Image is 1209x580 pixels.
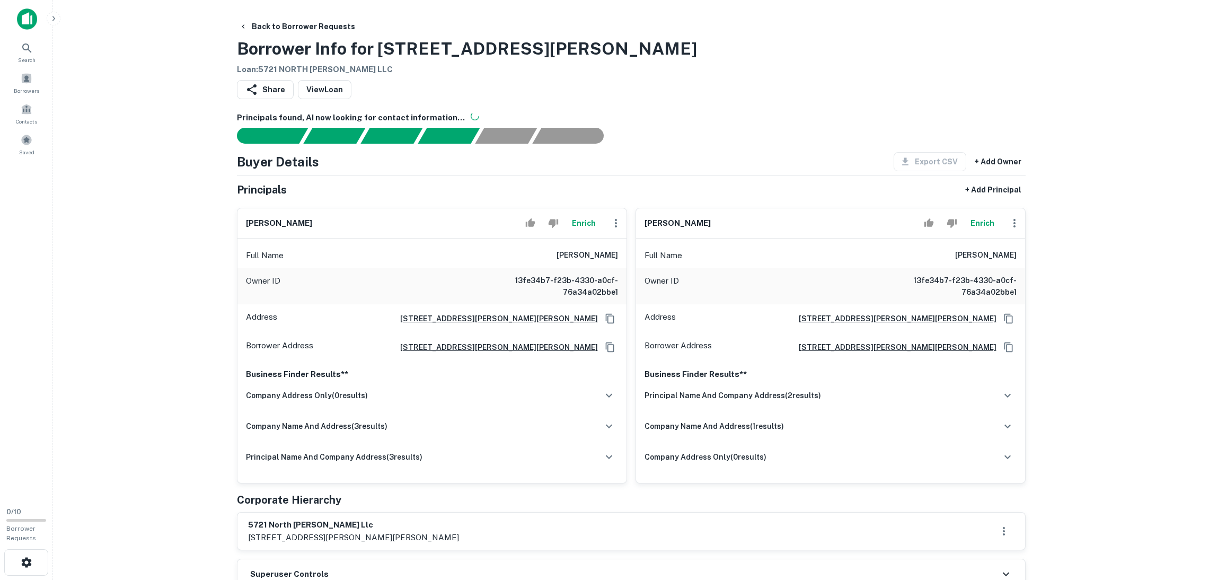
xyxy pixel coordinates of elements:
[645,368,1017,381] p: Business Finder Results**
[3,68,50,97] a: Borrowers
[18,56,36,64] span: Search
[360,128,422,144] div: Documents found, AI parsing details...
[248,531,459,544] p: [STREET_ADDRESS][PERSON_NAME][PERSON_NAME]
[303,128,365,144] div: Your request is received and processing...
[246,368,618,381] p: Business Finder Results**
[602,339,618,355] button: Copy Address
[970,152,1026,171] button: + Add Owner
[955,249,1017,262] h6: [PERSON_NAME]
[533,128,616,144] div: AI fulfillment process complete.
[920,213,938,234] button: Accept
[19,148,34,156] span: Saved
[298,80,351,99] a: ViewLoan
[237,64,697,76] h6: Loan : 5721 NORTH [PERSON_NAME] LLC
[1001,311,1017,327] button: Copy Address
[889,275,1017,298] h6: 13fe34b7-f23b-4330-a0cf-76a34a02bbe1
[602,311,618,327] button: Copy Address
[246,339,313,355] p: Borrower Address
[3,130,50,159] a: Saved
[418,128,480,144] div: Principals found, AI now looking for contact information...
[645,249,682,262] p: Full Name
[246,451,422,463] h6: principal name and company address ( 3 results)
[521,213,540,234] button: Accept
[645,217,711,230] h6: [PERSON_NAME]
[392,313,598,324] a: [STREET_ADDRESS][PERSON_NAME][PERSON_NAME]
[246,217,312,230] h6: [PERSON_NAME]
[6,525,36,542] span: Borrower Requests
[567,213,601,234] button: Enrich
[246,275,280,298] p: Owner ID
[645,451,766,463] h6: company address only ( 0 results)
[3,38,50,66] a: Search
[645,311,676,327] p: Address
[237,182,287,198] h5: Principals
[237,80,294,99] button: Share
[224,128,304,144] div: Sending borrower request to AI...
[1001,339,1017,355] button: Copy Address
[246,311,277,327] p: Address
[237,152,319,171] h4: Buyer Details
[645,275,679,298] p: Owner ID
[491,275,618,298] h6: 13fe34b7-f23b-4330-a0cf-76a34a02bbe1
[1156,495,1209,546] iframe: Chat Widget
[790,341,996,353] a: [STREET_ADDRESS][PERSON_NAME][PERSON_NAME]
[475,128,537,144] div: Principals found, still searching for contact information. This may take time...
[392,341,598,353] a: [STREET_ADDRESS][PERSON_NAME][PERSON_NAME]
[235,17,359,36] button: Back to Borrower Requests
[544,213,562,234] button: Reject
[237,492,341,508] h5: Corporate Hierarchy
[645,420,784,432] h6: company name and address ( 1 results)
[3,99,50,128] a: Contacts
[246,249,284,262] p: Full Name
[237,112,1026,124] h6: Principals found, AI now looking for contact information...
[16,117,37,126] span: Contacts
[790,313,996,324] a: [STREET_ADDRESS][PERSON_NAME][PERSON_NAME]
[645,339,712,355] p: Borrower Address
[6,508,21,516] span: 0 / 10
[942,213,961,234] button: Reject
[17,8,37,30] img: capitalize-icon.png
[246,420,387,432] h6: company name and address ( 3 results)
[246,390,368,401] h6: company address only ( 0 results)
[248,519,459,531] h6: 5721 north [PERSON_NAME] llc
[645,390,821,401] h6: principal name and company address ( 2 results)
[237,36,697,61] h3: Borrower Info for [STREET_ADDRESS][PERSON_NAME]
[966,213,1000,234] button: Enrich
[961,180,1026,199] button: + Add Principal
[14,86,39,95] span: Borrowers
[557,249,618,262] h6: [PERSON_NAME]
